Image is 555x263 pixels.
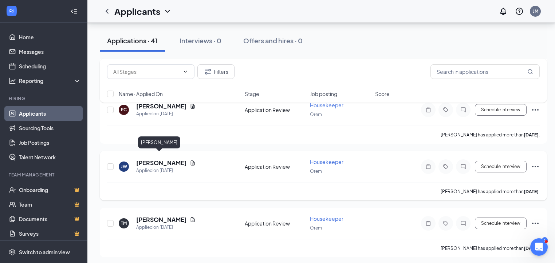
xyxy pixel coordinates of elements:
[19,150,81,164] a: Talent Network
[424,220,433,226] svg: Note
[121,220,127,226] div: TM
[441,188,540,195] p: [PERSON_NAME] has applied more than .
[19,121,81,135] a: Sourcing Tools
[190,160,196,166] svg: Document
[70,8,78,15] svg: Collapse
[531,219,540,228] svg: Ellipses
[310,159,343,165] span: Housekeeper
[180,36,221,45] div: Interviews · 0
[375,90,390,97] span: Score
[190,217,196,223] svg: Document
[459,164,468,170] svg: ChatInactive
[9,248,16,256] svg: Settings
[136,167,196,174] div: Applied on [DATE]
[163,7,172,16] svg: ChevronDown
[9,172,80,178] div: Team Management
[19,226,81,241] a: SurveysCrown
[245,163,306,170] div: Application Review
[138,136,180,148] div: [PERSON_NAME]
[19,59,81,73] a: Scheduling
[113,68,180,76] input: All Stages
[533,8,538,14] div: JM
[515,7,524,16] svg: QuestionInfo
[9,77,16,84] svg: Analysis
[121,163,127,170] div: JW
[136,110,196,117] div: Applied on [DATE]
[527,69,533,75] svg: MagnifyingGlass
[310,90,337,97] span: Job posting
[19,135,81,150] a: Job Postings
[441,164,450,170] svg: Tag
[19,248,70,256] div: Switch to admin view
[136,224,196,231] div: Applied on [DATE]
[310,215,343,222] span: Housekeeper
[182,69,188,75] svg: ChevronDown
[430,64,540,79] input: Search in applications
[19,30,81,44] a: Home
[542,237,548,243] div: 6
[243,36,303,45] div: Offers and hires · 0
[441,132,540,138] p: [PERSON_NAME] has applied more than .
[136,216,187,224] h5: [PERSON_NAME]
[499,7,508,16] svg: Notifications
[531,162,540,171] svg: Ellipses
[19,212,81,226] a: DocumentsCrown
[441,245,540,251] p: [PERSON_NAME] has applied more than .
[424,164,433,170] svg: Note
[310,225,322,231] span: Orem
[245,220,306,227] div: Application Review
[8,7,15,15] svg: WorkstreamLogo
[9,95,80,101] div: Hiring
[475,218,527,229] button: Schedule Interview
[19,197,81,212] a: TeamCrown
[19,183,81,197] a: OnboardingCrown
[19,106,81,121] a: Applicants
[310,168,322,174] span: Orem
[107,36,158,45] div: Applications · 41
[245,90,259,97] span: Stage
[441,220,450,226] svg: Tag
[524,246,539,251] b: [DATE]
[19,44,81,59] a: Messages
[136,159,187,167] h5: [PERSON_NAME]
[19,77,82,84] div: Reporting
[103,7,111,16] svg: ChevronLeft
[530,238,548,256] iframe: Intercom live chat
[197,64,235,79] button: Filter Filters
[524,189,539,194] b: [DATE]
[204,67,212,76] svg: Filter
[524,132,539,138] b: [DATE]
[459,220,468,226] svg: ChatInactive
[310,112,322,117] span: Orem
[119,90,163,97] span: Name · Applied On
[114,5,160,17] h1: Applicants
[475,161,527,172] button: Schedule Interview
